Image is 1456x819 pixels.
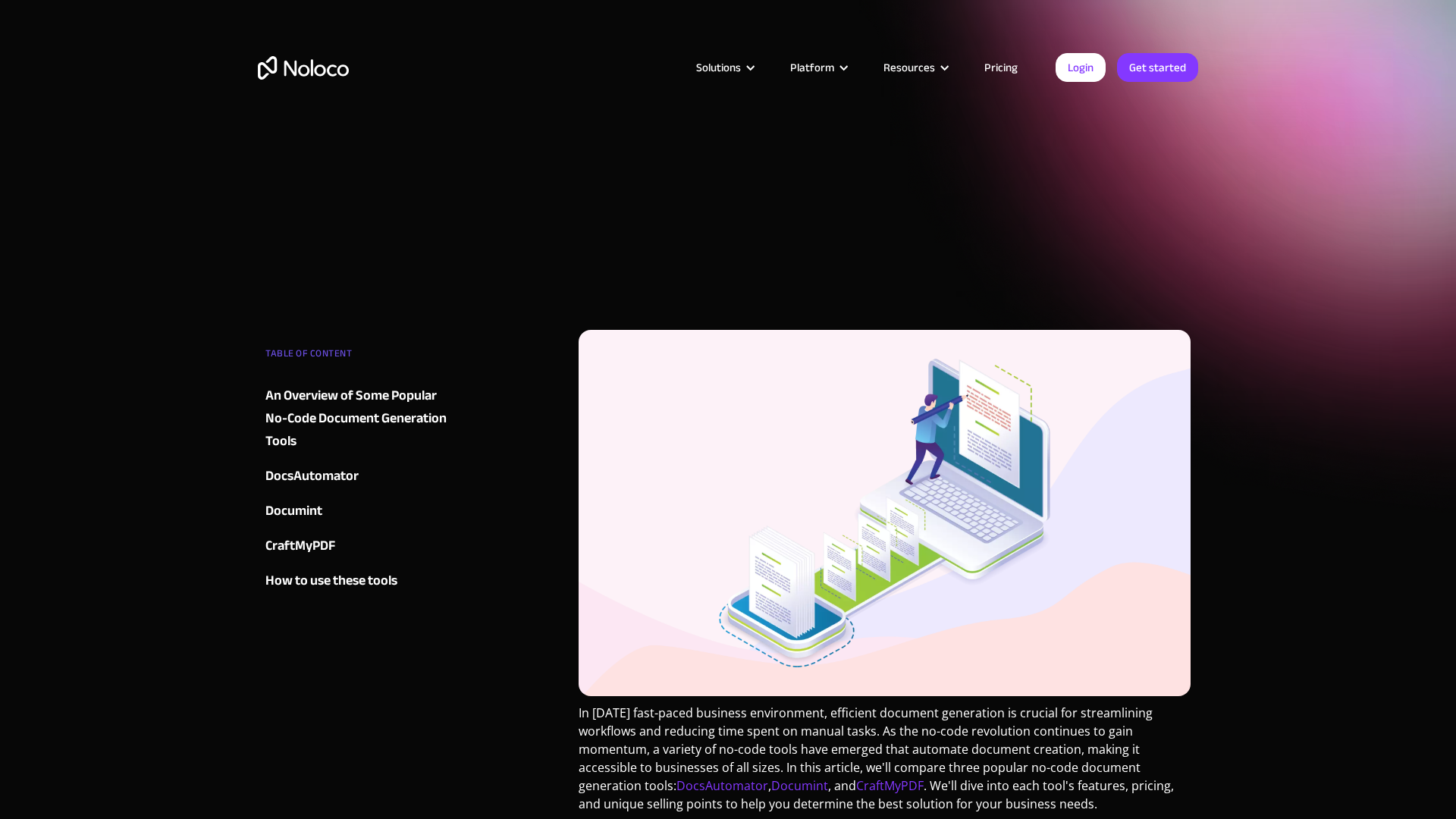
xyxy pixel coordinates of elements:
a: CraftMyPDF [265,535,449,557]
div: TABLE OF CONTENT [265,342,449,372]
a: Pricing [965,58,1037,77]
div: Platform [790,58,834,77]
div: DocsAutomator [265,465,359,488]
div: Resources [864,58,965,77]
a: How to use these tools [265,570,449,592]
a: An Overview of Some Popular No-Code Document Generation Tools [265,384,449,453]
a: DocsAutomator [265,465,449,488]
a: CraftMyPDF [856,777,924,794]
a: Documint [265,500,449,522]
a: Documint [771,777,828,794]
div: Platform [771,58,864,77]
div: Solutions [696,58,741,77]
div: Solutions [677,58,771,77]
a: home [258,56,349,80]
a: Get started [1117,53,1198,82]
div: How to use these tools [265,570,397,592]
a: Login [1056,53,1106,82]
div: CraftMyPDF [265,535,335,557]
a: DocsAutomator [676,777,768,794]
div: Resources [883,58,935,77]
div: Documint [265,500,322,522]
